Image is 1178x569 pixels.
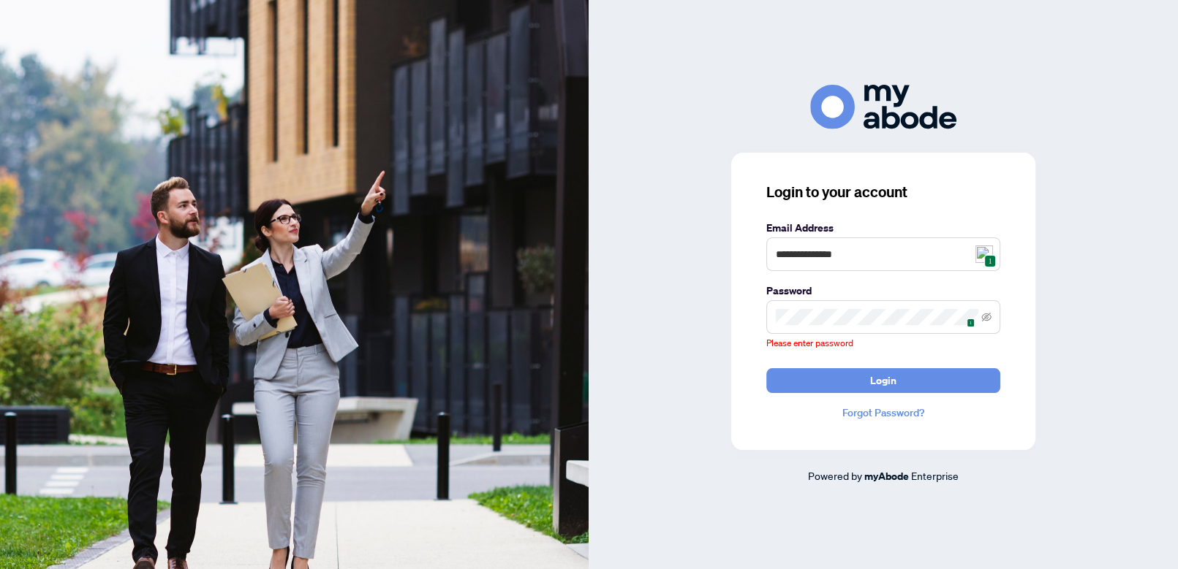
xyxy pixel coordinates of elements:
[961,312,973,324] img: npw-badge-icon.svg
[810,85,956,129] img: ma-logo
[984,255,995,267] span: 1
[766,337,853,348] span: Please enter password
[766,182,1000,202] h3: Login to your account
[864,468,909,484] a: myAbode
[766,283,1000,299] label: Password
[981,312,992,322] span: eye-invisible
[766,368,1000,393] button: Login
[967,318,975,327] span: 1
[870,369,896,392] span: Login
[911,469,959,482] span: Enterprise
[766,405,1000,421] a: Forgot Password?
[766,220,1000,236] label: Email Address
[808,469,862,482] span: Powered by
[975,245,993,263] img: npw-badge-icon.svg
